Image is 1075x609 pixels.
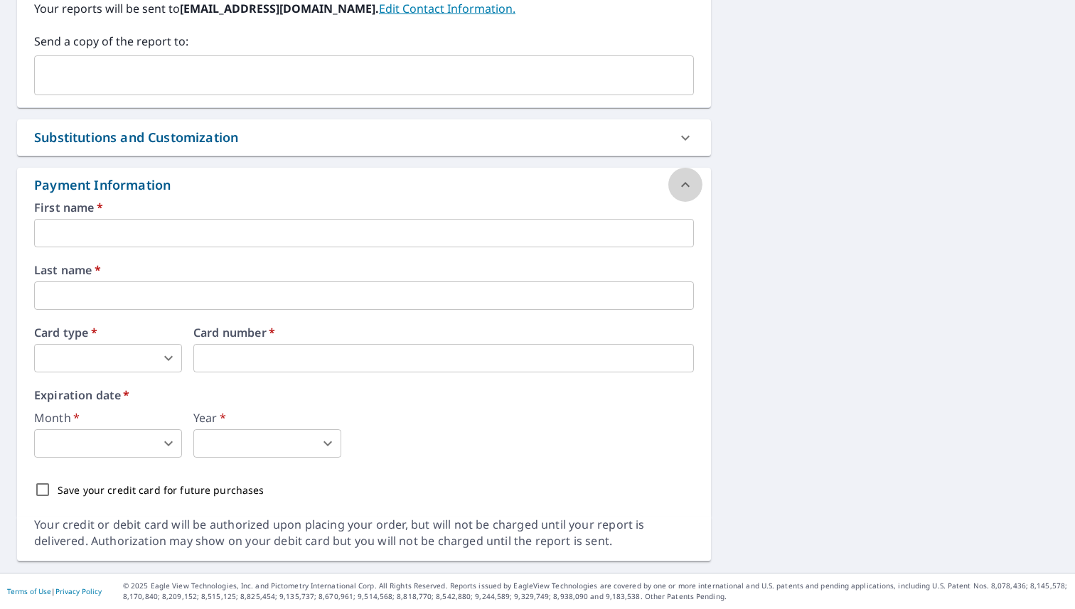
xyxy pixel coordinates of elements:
[7,587,102,595] p: |
[34,128,238,147] div: Substitutions and Customization
[34,389,694,401] label: Expiration date
[34,176,176,195] div: Payment Information
[34,429,182,458] div: ​
[193,429,341,458] div: ​
[34,202,694,213] label: First name
[34,412,182,424] label: Month
[17,119,711,156] div: Substitutions and Customization
[379,1,515,16] a: EditContactInfo
[180,1,379,16] b: [EMAIL_ADDRESS][DOMAIN_NAME].
[34,264,694,276] label: Last name
[17,168,711,202] div: Payment Information
[193,327,694,338] label: Card number
[7,586,51,596] a: Terms of Use
[55,586,102,596] a: Privacy Policy
[193,412,341,424] label: Year
[34,517,694,549] div: Your credit or debit card will be authorized upon placing your order, but will not be charged unt...
[34,33,694,50] label: Send a copy of the report to:
[58,483,264,497] p: Save your credit card for future purchases
[34,344,182,372] div: ​
[123,581,1068,602] p: © 2025 Eagle View Technologies, Inc. and Pictometry International Corp. All Rights Reserved. Repo...
[34,327,182,338] label: Card type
